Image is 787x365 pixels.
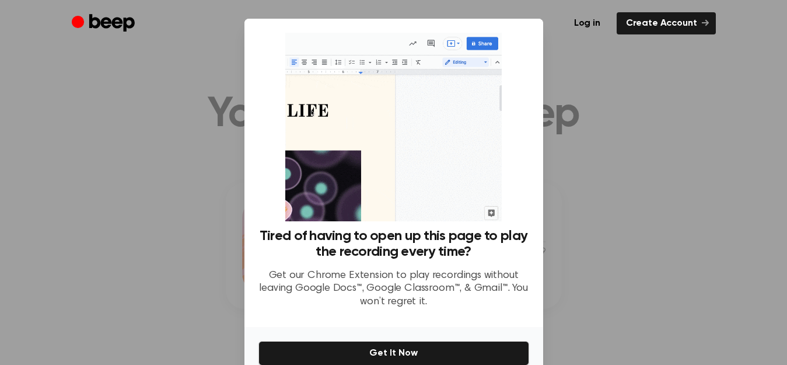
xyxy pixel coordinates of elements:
[285,33,502,221] img: Beep extension in action
[72,12,138,35] a: Beep
[617,12,716,34] a: Create Account
[258,269,529,309] p: Get our Chrome Extension to play recordings without leaving Google Docs™, Google Classroom™, & Gm...
[258,228,529,260] h3: Tired of having to open up this page to play the recording every time?
[565,12,610,34] a: Log in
